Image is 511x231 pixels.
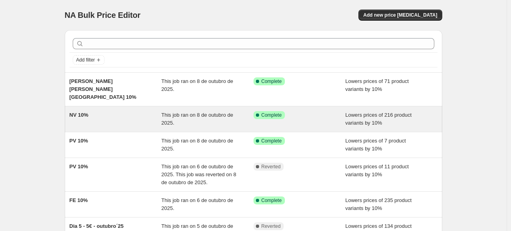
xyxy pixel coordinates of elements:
[345,78,409,92] span: Lowers prices of 71 product variants by 10%
[345,197,412,211] span: Lowers prices of 235 product variants by 10%
[358,10,442,21] button: Add new price [MEDICAL_DATA]
[70,223,124,229] span: Dia 5 - 5€ - outubro´25
[70,112,89,118] span: NV 10%
[73,55,105,65] button: Add filter
[261,112,282,118] span: Complete
[345,164,409,177] span: Lowers prices of 11 product variants by 10%
[161,78,233,92] span: This job ran on 8 de outubro de 2025.
[70,197,88,203] span: FE 10%
[161,197,233,211] span: This job ran on 6 de outubro de 2025.
[76,57,95,63] span: Add filter
[261,197,282,204] span: Complete
[363,12,437,18] span: Add new price [MEDICAL_DATA]
[261,223,281,229] span: Reverted
[345,138,406,152] span: Lowers prices of 7 product variants by 10%
[261,164,281,170] span: Reverted
[345,112,412,126] span: Lowers prices of 216 product variants by 10%
[65,11,141,19] span: NA Bulk Price Editor
[261,138,282,144] span: Complete
[70,78,137,100] span: [PERSON_NAME] [PERSON_NAME][GEOGRAPHIC_DATA] 10%
[261,78,282,85] span: Complete
[161,164,236,185] span: This job ran on 6 de outubro de 2025. This job was reverted on 8 de outubro de 2025.
[70,138,88,144] span: PV 10%
[161,138,233,152] span: This job ran on 8 de outubro de 2025.
[70,164,88,169] span: PV 10%
[161,112,233,126] span: This job ran on 8 de outubro de 2025.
